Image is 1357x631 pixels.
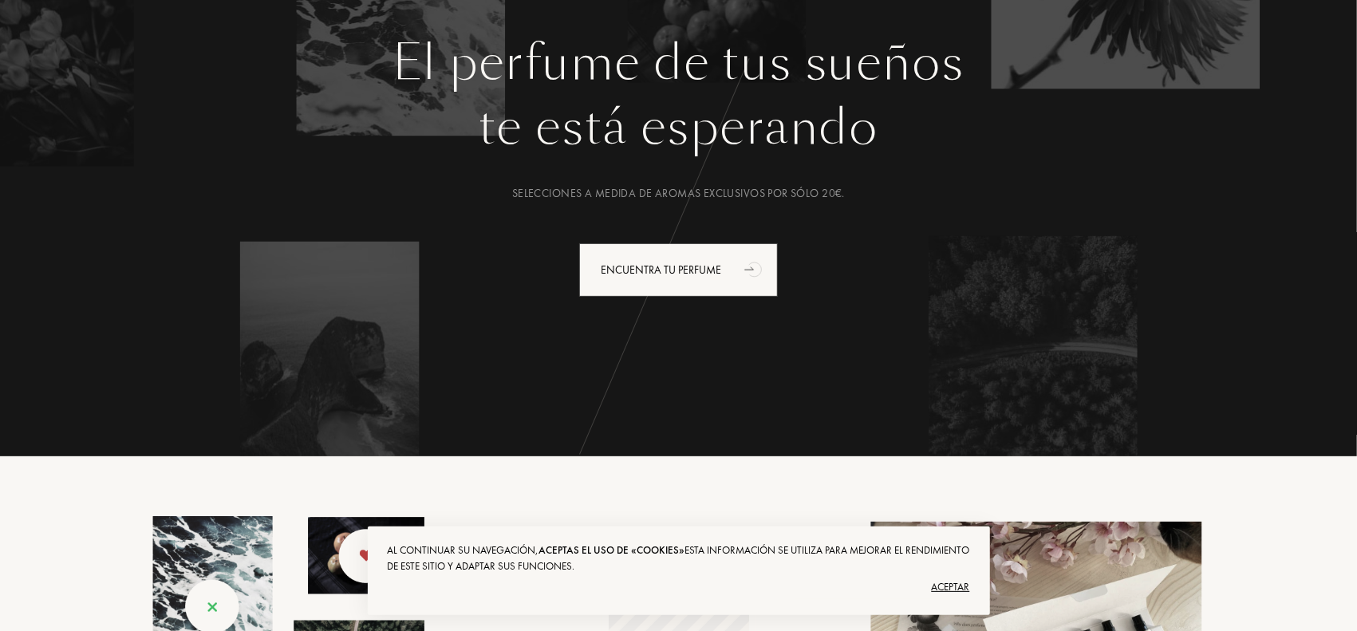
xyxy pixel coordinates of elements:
a: Encuentra tu perfumeanimation [567,243,790,297]
div: Selecciones a medida de aromas exclusivos por sólo 20€. [140,185,1217,202]
div: Encuentra tu perfume [579,243,778,297]
h1: El perfume de tus sueños [140,34,1217,92]
div: Al continuar su navegación, Esta información se utiliza para mejorar el rendimiento de este sitio... [388,542,970,574]
div: animation [739,253,771,285]
span: aceptas el uso de «cookies» [539,543,685,557]
div: Aceptar [388,574,970,600]
div: te está esperando [140,92,1217,164]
